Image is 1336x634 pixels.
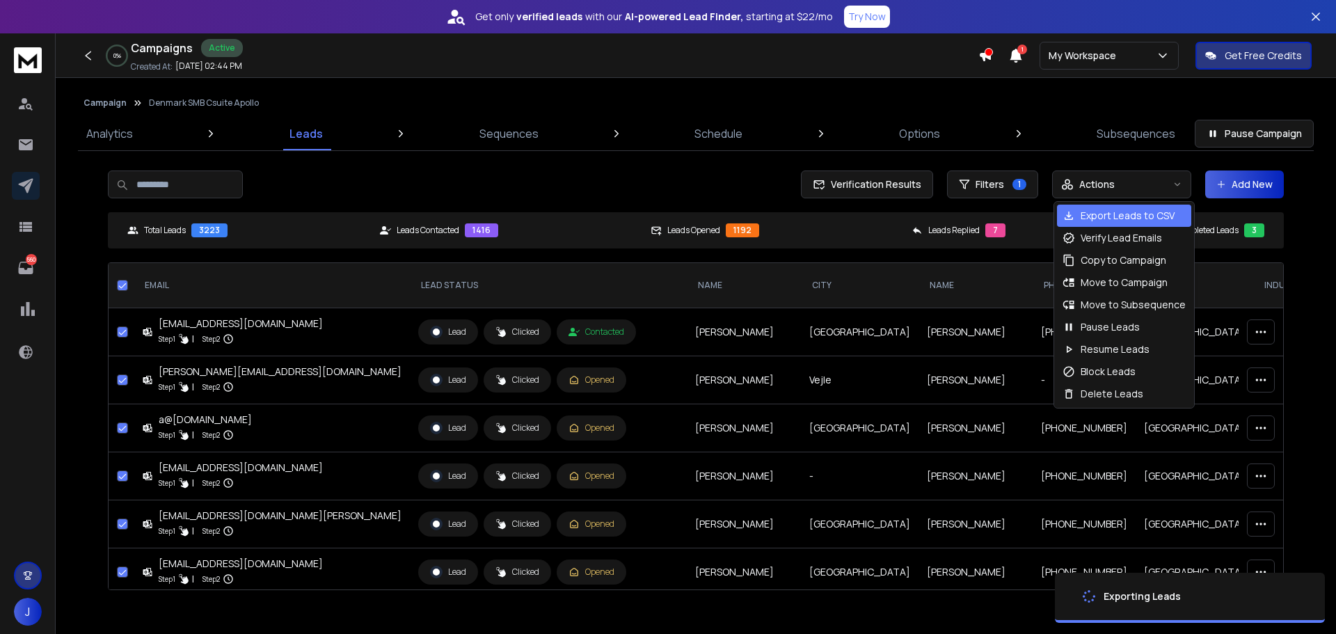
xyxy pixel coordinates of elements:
[159,572,175,586] p: Step 1
[1097,125,1175,142] p: Subsequences
[12,254,40,282] a: 560
[947,171,1038,198] button: Filters1
[1136,404,1253,452] td: [GEOGRAPHIC_DATA]
[201,39,243,57] div: Active
[687,356,801,404] td: [PERSON_NAME]
[801,356,918,404] td: Vejle
[568,470,614,482] div: Opened
[985,223,1005,237] div: 7
[1033,308,1136,356] td: [PHONE_NUMBER]
[1081,298,1186,312] p: Move to Subsequence
[1205,171,1284,198] button: Add New
[192,476,194,490] p: |
[430,566,466,578] div: Lead
[918,500,1033,548] td: [PERSON_NAME]
[1012,179,1026,190] span: 1
[1033,548,1136,596] td: [PHONE_NUMBER]
[14,598,42,626] button: J
[801,452,918,500] td: -
[687,548,801,596] td: [PERSON_NAME]
[475,10,833,24] p: Get only with our starting at $22/mo
[687,500,801,548] td: [PERSON_NAME]
[192,428,194,442] p: |
[134,263,410,308] th: EMAIL
[687,308,801,356] td: [PERSON_NAME]
[471,117,547,150] a: Sequences
[918,308,1033,356] td: [PERSON_NAME]
[159,509,401,523] div: [EMAIL_ADDRESS][DOMAIN_NAME][PERSON_NAME]
[202,476,220,490] p: Step 2
[86,125,133,142] p: Analytics
[430,326,466,338] div: Lead
[918,452,1033,500] td: [PERSON_NAME]
[848,10,886,24] p: Try Now
[1195,120,1314,148] button: Pause Campaign
[1081,320,1140,334] p: Pause Leads
[1033,452,1136,500] td: [PHONE_NUMBER]
[1136,452,1253,500] td: [GEOGRAPHIC_DATA]
[1081,276,1168,290] p: Move to Campaign
[918,404,1033,452] td: [PERSON_NAME]
[687,404,801,452] td: [PERSON_NAME]
[159,461,323,475] div: [EMAIL_ADDRESS][DOMAIN_NAME]
[1033,500,1136,548] td: [PHONE_NUMBER]
[1244,223,1264,237] div: 3
[83,97,127,109] button: Campaign
[891,117,948,150] a: Options
[78,117,141,150] a: Analytics
[131,40,193,56] h1: Campaigns
[26,254,37,265] p: 560
[726,223,759,237] div: 1192
[1033,356,1136,404] td: -
[801,548,918,596] td: [GEOGRAPHIC_DATA]
[192,572,194,586] p: |
[1081,253,1166,267] p: Copy to Campaign
[430,470,466,482] div: Lead
[801,308,918,356] td: [GEOGRAPHIC_DATA]
[495,422,539,434] div: Clicked
[202,428,220,442] p: Step 2
[1033,263,1136,308] th: Phone
[159,380,175,394] p: Step 1
[686,117,751,150] a: Schedule
[568,422,614,434] div: Opened
[397,225,459,236] p: Leads Contacted
[694,125,742,142] p: Schedule
[192,524,194,538] p: |
[430,422,466,434] div: Lead
[568,518,614,530] div: Opened
[159,428,175,442] p: Step 1
[1136,500,1253,548] td: [GEOGRAPHIC_DATA]
[1081,209,1175,223] p: Export Leads to CSV
[1104,589,1181,603] div: Exporting Leads
[568,326,624,338] div: Contacted
[202,572,220,586] p: Step 2
[465,223,498,237] div: 1416
[625,10,743,24] strong: AI-powered Lead Finder,
[479,125,539,142] p: Sequences
[1081,231,1162,245] p: Verify Lead Emails
[159,524,175,538] p: Step 1
[159,317,323,331] div: [EMAIL_ADDRESS][DOMAIN_NAME]
[191,223,228,237] div: 3223
[801,500,918,548] td: [GEOGRAPHIC_DATA]
[430,374,466,386] div: Lead
[159,476,175,490] p: Step 1
[495,566,539,578] div: Clicked
[144,225,186,236] p: Total Leads
[113,51,121,60] p: 0 %
[667,225,720,236] p: Leads Opened
[1081,342,1150,356] p: Resume Leads
[825,177,921,191] span: Verification Results
[159,413,252,427] div: a@[DOMAIN_NAME]
[430,518,466,530] div: Lead
[202,524,220,538] p: Step 2
[918,263,1033,308] th: name
[149,97,259,109] p: Denmark SMB Csuite Apollo
[281,117,331,150] a: Leads
[495,326,539,338] div: Clicked
[1136,548,1253,596] td: [GEOGRAPHIC_DATA]
[976,177,1004,191] span: Filters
